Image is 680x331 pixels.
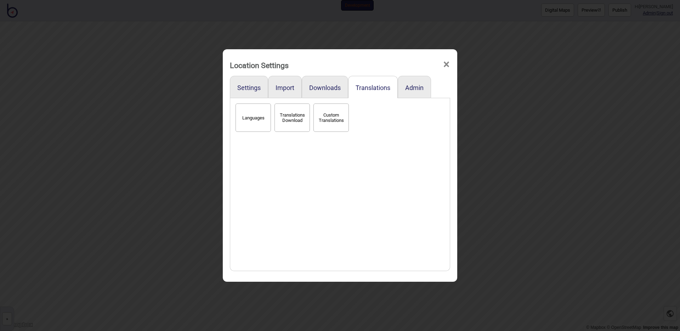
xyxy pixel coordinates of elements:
button: Downloads [309,84,341,91]
button: Languages [236,103,271,132]
button: Translations [356,84,390,91]
span: × [443,53,450,76]
button: Import [276,84,294,91]
button: Admin [405,84,424,91]
button: Translations Download [274,103,310,132]
div: Location Settings [230,58,289,73]
button: Settings [237,84,261,91]
button: Custom Translations [313,103,349,132]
